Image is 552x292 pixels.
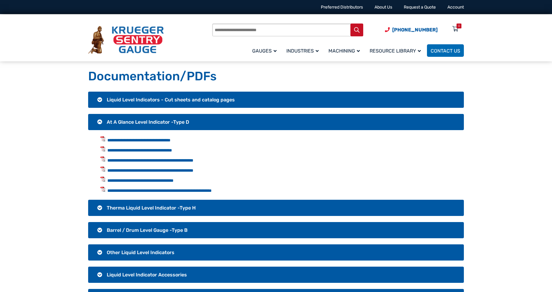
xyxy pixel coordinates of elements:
[392,27,438,33] span: [PHONE_NUMBER]
[458,24,460,28] div: 0
[107,205,196,211] span: Therma Liquid Level Indicator -Type H
[375,5,392,10] a: About Us
[328,48,360,54] span: Machining
[107,97,235,103] span: Liquid Level Indicators - Cut sheets and catalog pages
[385,26,438,34] a: Phone Number (920) 434-8860
[283,43,325,58] a: Industries
[321,5,363,10] a: Preferred Distributors
[431,48,460,54] span: Contact Us
[370,48,421,54] span: Resource Library
[404,5,436,10] a: Request a Quote
[325,43,366,58] a: Machining
[88,69,464,84] h1: Documentation/PDFs
[107,227,188,233] span: Barrel / Drum Level Gauge -Type B
[107,272,187,278] span: Liquid Level Indicator Accessories
[249,43,283,58] a: Gauges
[88,26,164,54] img: Krueger Sentry Gauge
[427,44,464,57] a: Contact Us
[252,48,277,54] span: Gauges
[107,250,174,255] span: Other Liquid Level Indicators
[286,48,319,54] span: Industries
[447,5,464,10] a: Account
[107,119,189,125] span: At A Glance Level Indicator -Type D
[366,43,427,58] a: Resource Library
